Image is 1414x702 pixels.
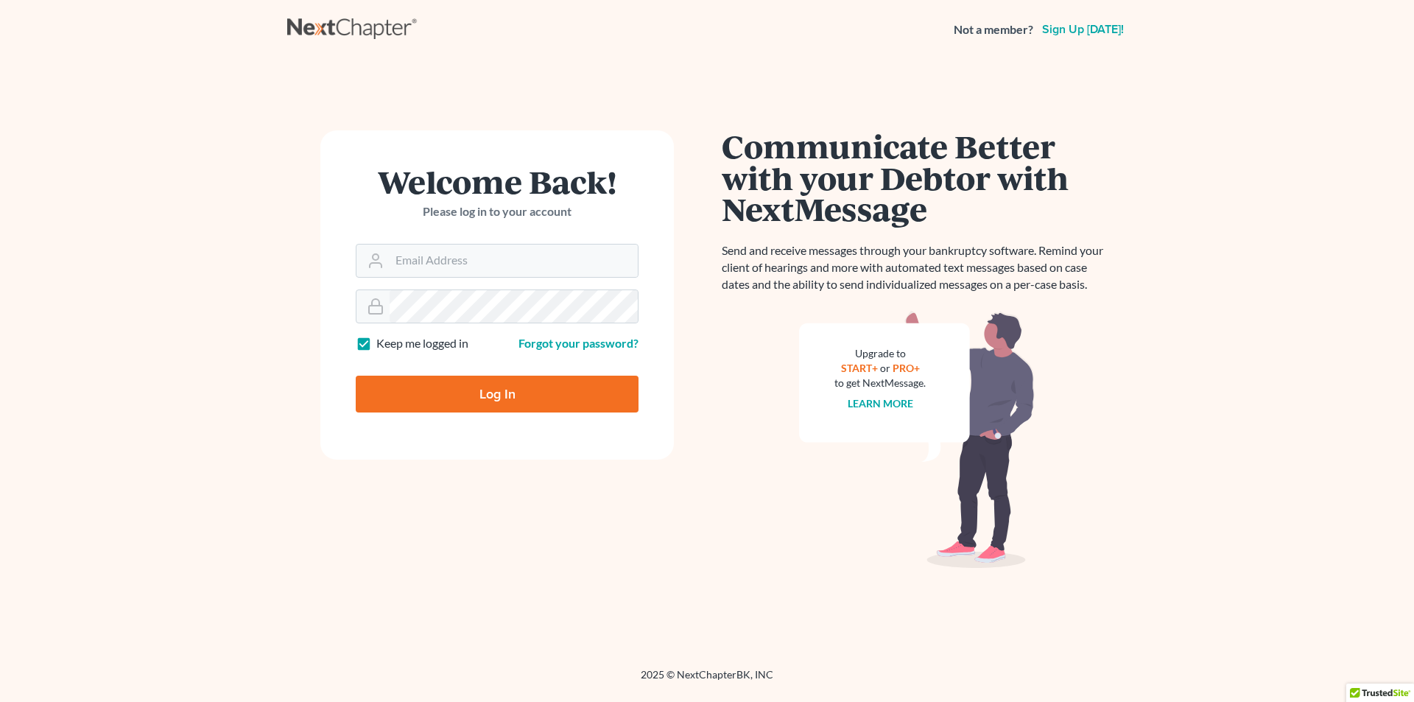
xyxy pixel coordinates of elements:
[356,376,639,413] input: Log In
[287,667,1127,694] div: 2025 © NextChapterBK, INC
[880,362,890,374] span: or
[390,245,638,277] input: Email Address
[841,362,878,374] a: START+
[799,311,1035,569] img: nextmessage_bg-59042aed3d76b12b5cd301f8e5b87938c9018125f34e5fa2b7a6b67550977c72.svg
[834,376,926,390] div: to get NextMessage.
[722,242,1112,293] p: Send and receive messages through your bankruptcy software. Remind your client of hearings and mo...
[356,166,639,197] h1: Welcome Back!
[848,397,913,410] a: Learn more
[834,346,926,361] div: Upgrade to
[518,336,639,350] a: Forgot your password?
[1039,24,1127,35] a: Sign up [DATE]!
[356,203,639,220] p: Please log in to your account
[376,335,468,352] label: Keep me logged in
[954,21,1033,38] strong: Not a member?
[722,130,1112,225] h1: Communicate Better with your Debtor with NextMessage
[893,362,920,374] a: PRO+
